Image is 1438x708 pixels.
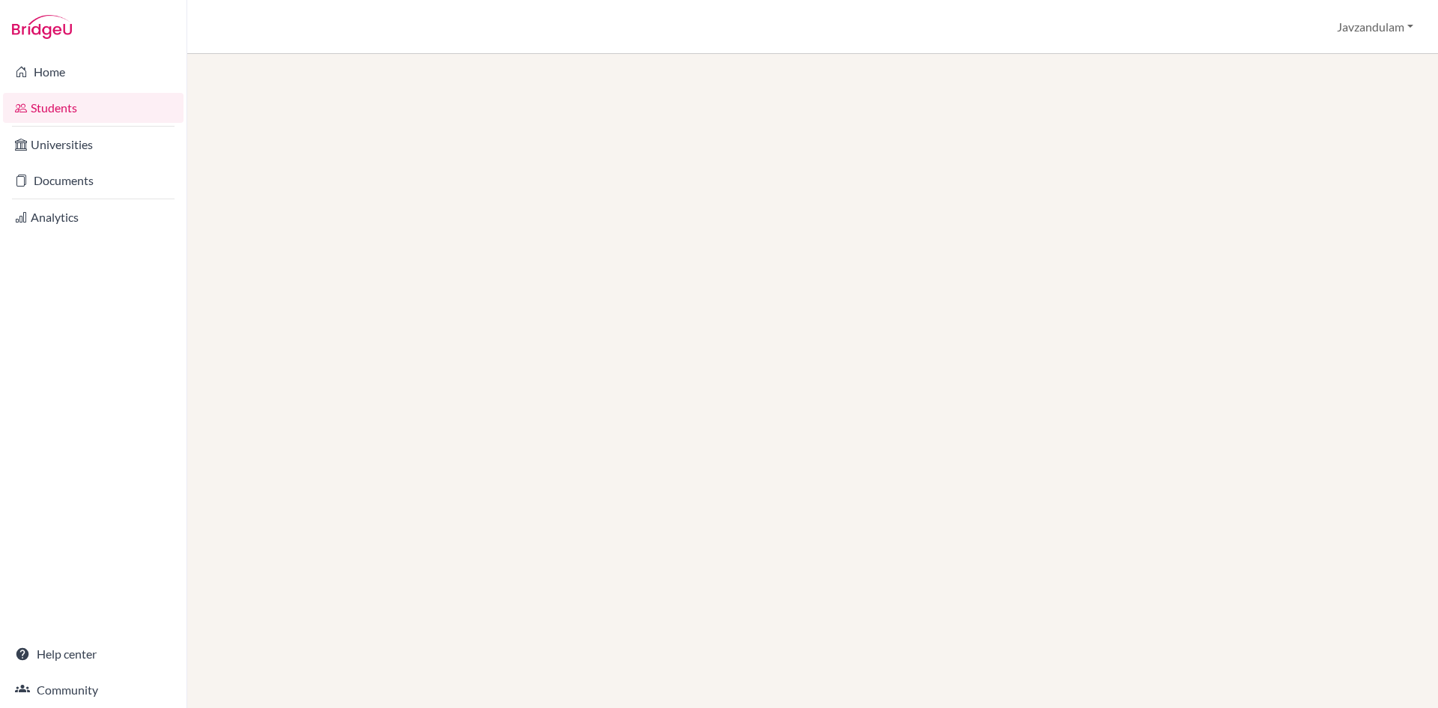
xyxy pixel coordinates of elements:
[3,202,183,232] a: Analytics
[3,93,183,123] a: Students
[1330,13,1420,41] button: Javzandulam
[3,639,183,669] a: Help center
[12,15,72,39] img: Bridge-U
[3,166,183,196] a: Documents
[3,130,183,160] a: Universities
[3,57,183,87] a: Home
[3,675,183,705] a: Community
